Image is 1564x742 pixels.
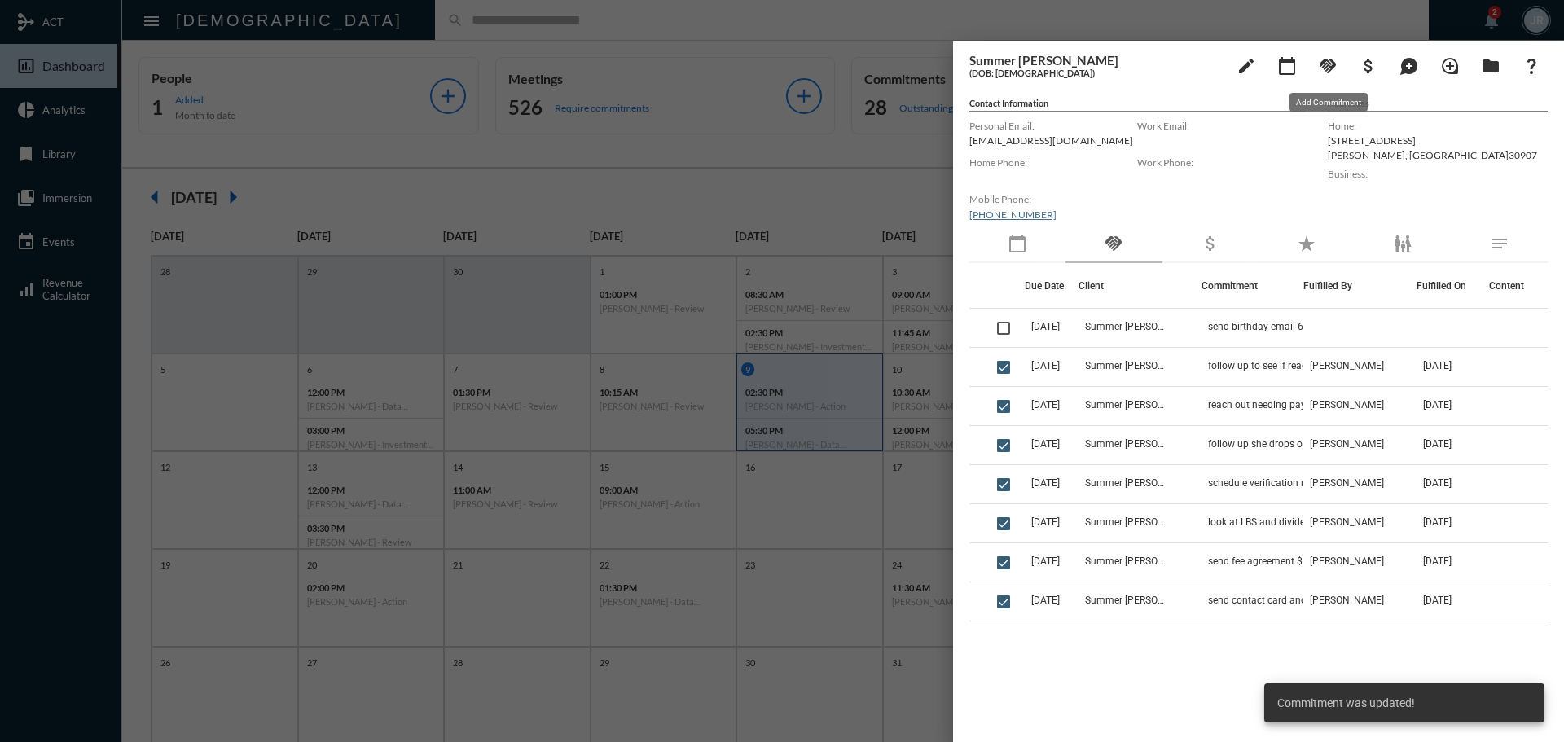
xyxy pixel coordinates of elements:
mat-icon: calendar_today [1277,56,1297,76]
p: [PERSON_NAME] , [GEOGRAPHIC_DATA] 30907 [1328,149,1548,161]
span: [PERSON_NAME] [1310,477,1384,489]
span: Summer [PERSON_NAME] [1085,399,1166,411]
th: Client [1079,263,1202,309]
span: send fee agreement $1250 [1208,555,1325,567]
span: schedule verification meeting [1208,477,1337,489]
span: follow up on setting philosophy meeting [1208,634,1371,645]
mat-icon: question_mark [1522,56,1541,76]
span: Summer [PERSON_NAME] [1085,595,1166,606]
p: [STREET_ADDRESS] [1328,134,1548,147]
mat-icon: handshake [1318,56,1338,76]
span: [DATE] [1423,360,1452,371]
p: [EMAIL_ADDRESS][DOMAIN_NAME] [969,134,1137,147]
span: [DATE] [1031,555,1060,567]
span: send birthday email 6/1 [1208,321,1313,332]
span: [DATE] [1423,438,1452,450]
span: [DATE] [1031,399,1060,411]
span: [DATE] [1031,516,1060,528]
button: Add meeting [1271,49,1303,81]
mat-icon: loupe [1440,56,1460,76]
span: [PERSON_NAME] [1310,399,1384,411]
div: Add Commitment [1289,93,1368,112]
span: [DATE] [1031,477,1060,489]
span: look at LBS and divide pretax and [PERSON_NAME] [1208,516,1371,528]
span: [DATE] [1031,634,1060,645]
span: [DATE] [1423,477,1452,489]
span: Summer [PERSON_NAME] [1085,438,1166,450]
label: Work Email: [1137,120,1305,132]
th: Commitment [1202,263,1303,309]
mat-icon: calendar_today [1008,234,1027,253]
h5: Addresses [1328,98,1548,112]
button: Add Commitment [1311,49,1344,81]
th: Content [1481,263,1548,309]
span: [PERSON_NAME] [1310,438,1384,450]
mat-icon: notes [1490,234,1509,253]
h3: Summer [PERSON_NAME] [969,53,1222,68]
th: Fulfilled By [1303,263,1417,309]
span: [DATE] [1423,516,1452,528]
label: Personal Email: [969,120,1137,132]
span: Summer [PERSON_NAME] [1085,555,1166,567]
span: send contact card and confidentiality agreement [1208,595,1371,606]
a: [PHONE_NUMBER] [969,209,1057,221]
mat-icon: attach_money [1201,234,1220,253]
h5: Contact Information [969,98,1305,112]
span: follow up to see if ready to move into u/w & look at calendars to schedule next meeting [1208,360,1371,371]
mat-icon: family_restroom [1393,234,1412,253]
span: Summer [PERSON_NAME] [1085,634,1166,645]
span: [DATE] [1031,360,1060,371]
button: Archives [1474,49,1507,81]
span: [DATE] [1423,634,1452,645]
mat-icon: attach_money [1359,56,1378,76]
span: Summer [PERSON_NAME] [1085,516,1166,528]
span: [PERSON_NAME] [1310,555,1384,567]
span: [DATE] [1423,399,1452,411]
button: Add Business [1352,49,1385,81]
h5: (DOB: [DEMOGRAPHIC_DATA]) [969,68,1222,78]
span: [DATE] [1423,555,1452,567]
span: [DATE] [1423,595,1452,606]
label: Business: [1328,168,1548,180]
th: Fulfilled On [1417,263,1481,309]
span: [PERSON_NAME] [1310,360,1384,371]
span: [DATE] [1031,438,1060,450]
span: [PERSON_NAME] [1310,516,1384,528]
button: edit person [1230,49,1263,81]
span: Summer [PERSON_NAME] [1085,321,1166,332]
label: Home Phone: [969,156,1137,169]
mat-icon: star_rate [1297,234,1316,253]
button: What If? [1515,49,1548,81]
th: Due Date [1025,263,1079,309]
span: reach out needing pay stubs [1208,399,1333,411]
mat-icon: handshake [1104,234,1123,253]
span: follow up she drops off the agreement and check [1208,438,1371,450]
span: Summer [PERSON_NAME] [1085,477,1166,489]
span: Summer [PERSON_NAME] [1085,360,1166,371]
span: [DATE] [1031,595,1060,606]
mat-icon: folder [1481,56,1500,76]
mat-icon: edit [1237,56,1256,76]
mat-icon: maps_ugc [1399,56,1419,76]
button: Add Mention [1393,49,1426,81]
span: [PERSON_NAME] [1310,634,1384,645]
button: Add Introduction [1434,49,1466,81]
span: [DATE] [1031,321,1060,332]
span: [PERSON_NAME] [1310,595,1384,606]
label: Work Phone: [1137,156,1305,169]
label: Mobile Phone: [969,193,1137,205]
label: Home: [1328,120,1548,132]
span: Commitment was updated! [1277,695,1415,711]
